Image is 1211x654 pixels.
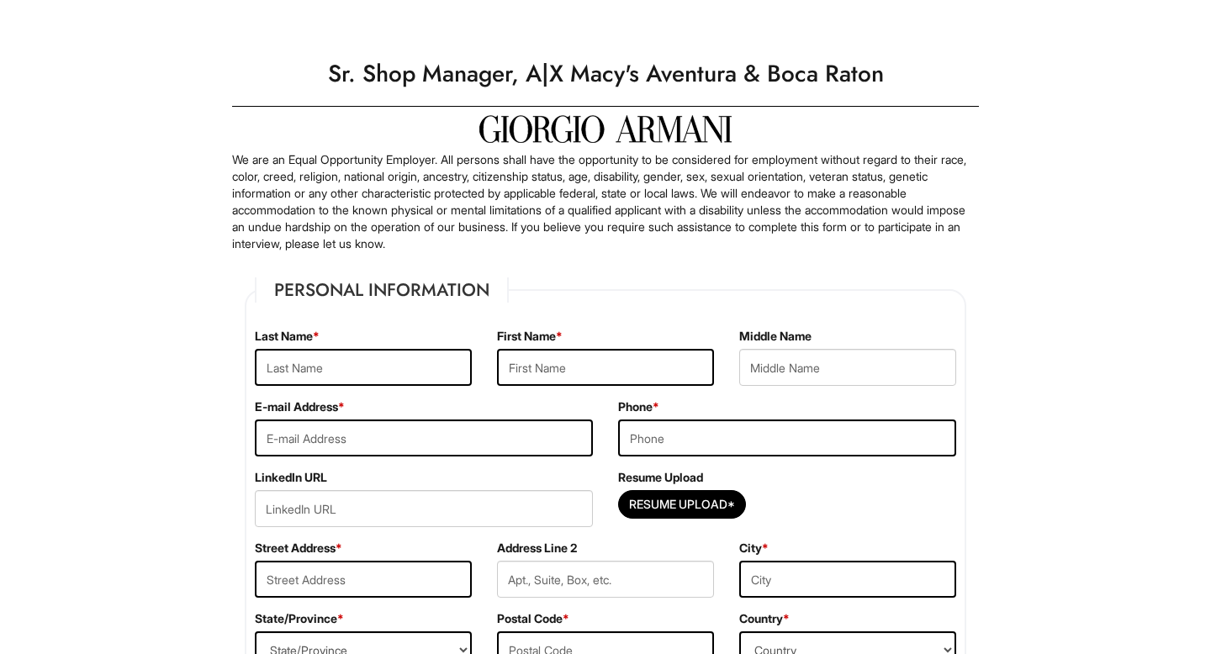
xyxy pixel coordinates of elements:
[255,328,320,345] label: Last Name
[255,540,342,556] label: Street Address
[618,398,659,415] label: Phone
[497,328,563,345] label: First Name
[497,610,569,627] label: Postal Code
[739,561,956,598] input: City
[479,115,732,143] img: Giorgio Armani
[739,610,790,627] label: Country
[739,328,812,345] label: Middle Name
[618,469,703,486] label: Resume Upload
[255,277,509,303] legend: Personal Information
[255,610,344,627] label: State/Province
[255,398,345,415] label: E-mail Address
[232,151,979,252] p: We are an Equal Opportunity Employer. All persons shall have the opportunity to be considered for...
[255,469,327,486] label: LinkedIn URL
[739,349,956,386] input: Middle Name
[497,349,714,386] input: First Name
[224,50,987,98] h1: Sr. Shop Manager, A|X Macy's Aventura & Boca Raton
[739,540,769,556] label: City
[497,561,714,598] input: Apt., Suite, Box, etc.
[255,419,593,456] input: E-mail Address
[618,490,746,519] button: Resume Upload*Resume Upload*
[618,419,956,456] input: Phone
[255,490,593,527] input: LinkedIn URL
[255,349,472,386] input: Last Name
[255,561,472,598] input: Street Address
[497,540,577,556] label: Address Line 2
